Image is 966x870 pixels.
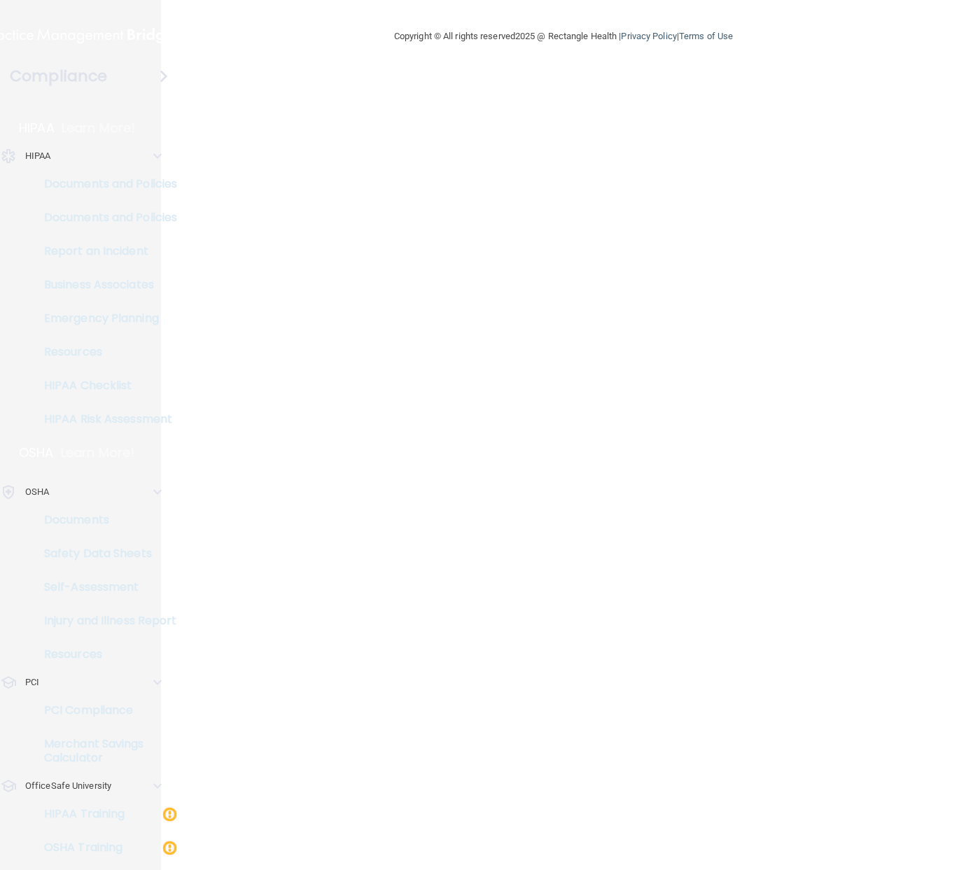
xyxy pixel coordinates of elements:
[9,278,200,292] p: Business Associates
[19,444,54,461] p: OSHA
[9,737,200,765] p: Merchant Savings Calculator
[62,120,136,136] p: Learn More!
[679,31,733,41] a: Terms of Use
[161,806,178,823] img: warning-circle.0cc9ac19.png
[9,513,200,527] p: Documents
[9,412,200,426] p: HIPAA Risk Assessment
[61,444,135,461] p: Learn More!
[19,120,55,136] p: HIPAA
[9,841,122,855] p: OSHA Training
[9,311,200,325] p: Emergency Planning
[9,647,200,661] p: Resources
[9,580,200,594] p: Self-Assessment
[161,839,178,857] img: warning-circle.0cc9ac19.png
[9,703,200,717] p: PCI Compliance
[9,345,200,359] p: Resources
[621,31,676,41] a: Privacy Policy
[9,177,200,191] p: Documents and Policies
[308,14,819,59] div: Copyright © All rights reserved 2025 @ Rectangle Health | |
[10,66,107,86] h4: Compliance
[25,484,49,500] p: OSHA
[25,148,51,164] p: HIPAA
[9,244,200,258] p: Report an Incident
[9,807,125,821] p: HIPAA Training
[9,614,200,628] p: Injury and Illness Report
[25,674,39,691] p: PCI
[9,379,200,393] p: HIPAA Checklist
[9,547,200,561] p: Safety Data Sheets
[9,211,200,225] p: Documents and Policies
[25,778,111,794] p: OfficeSafe University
